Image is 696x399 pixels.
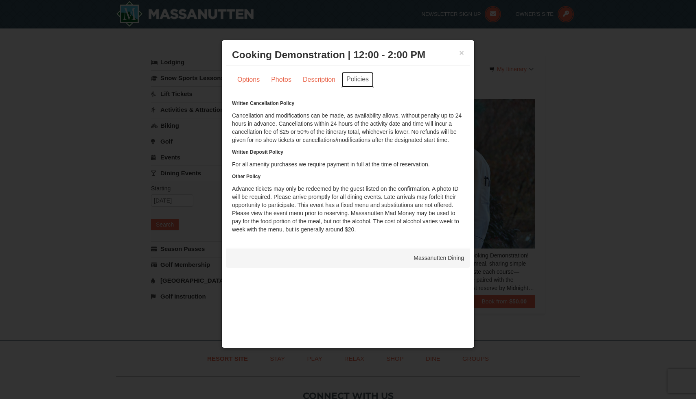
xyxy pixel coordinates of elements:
[298,72,341,87] a: Description
[232,99,464,233] div: Cancellation and modifications can be made, as availability allows, without penalty up to 24 hour...
[232,172,464,181] h6: Other Policy
[266,72,297,87] a: Photos
[232,148,464,156] h6: Written Deposit Policy
[232,72,265,87] a: Options
[232,50,464,60] h3: Cooking Demonstration | 12:00 - 2:00 PM
[226,248,470,268] div: Massanutten Dining
[232,99,464,107] h6: Written Cancellation Policy
[459,49,464,57] button: ×
[341,72,374,87] a: Policies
